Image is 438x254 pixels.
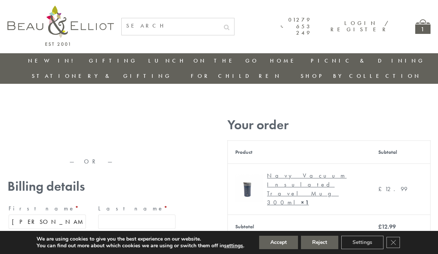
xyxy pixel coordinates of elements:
button: Reject [301,236,338,249]
a: Login / Register [330,19,389,33]
button: Settings [341,236,383,249]
a: New in! [28,57,78,64]
label: First name [9,203,86,215]
a: Picnic & Dining [311,57,425,64]
input: SEARCH [122,18,219,34]
a: Stationery & Gifting [32,72,172,80]
a: 1 [415,19,431,34]
a: Lunch On The Go [148,57,259,64]
p: — OR — [7,158,177,165]
p: We are using cookies to give you the best experience on our website. [37,236,244,242]
label: Last name [98,203,175,215]
strong: × 1 [301,199,309,206]
div: Navy Vacuum Insulated Travel Mug 300ml [267,171,358,207]
bdi: 12.99 [378,223,396,231]
iframe: Secure express checkout frame [6,114,178,132]
th: Subtotal [228,215,371,239]
button: Close GDPR Cookie Banner [386,237,400,248]
a: Navy Vacuum Insulated Travel Mug 300ml Navy Vacuum Insulated Travel Mug 300ml× 1 [235,171,363,207]
th: Product [228,140,371,163]
a: Gifting [89,57,137,64]
span: £ [378,223,382,231]
button: Accept [259,236,298,249]
th: Subtotal [371,140,430,163]
span: £ [378,185,385,193]
h3: Your order [227,117,431,133]
a: For Children [191,72,282,80]
a: 01279 653 249 [281,17,312,36]
bdi: 12.99 [378,185,407,193]
img: logo [7,6,114,46]
a: Shop by collection [301,72,421,80]
img: Navy Vacuum Insulated Travel Mug 300ml [235,174,263,202]
button: settings [224,242,243,249]
p: You can find out more about which cookies we are using or switch them off in . [37,242,244,249]
h3: Billing details [7,179,177,194]
iframe: Secure express checkout frame [6,133,178,151]
a: Home [270,57,300,64]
